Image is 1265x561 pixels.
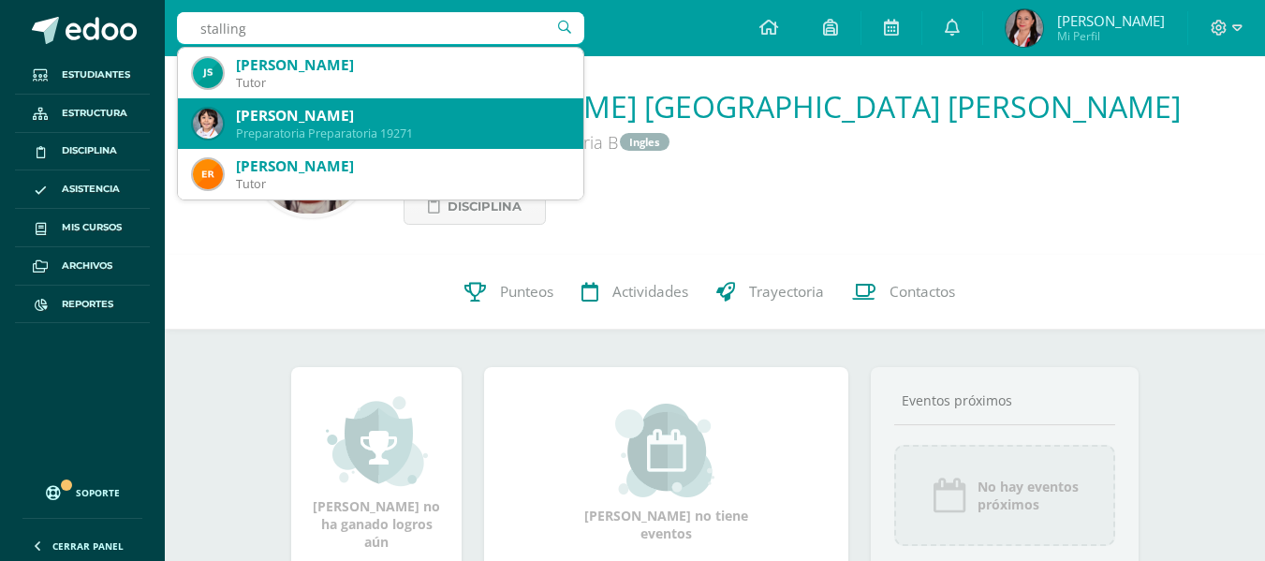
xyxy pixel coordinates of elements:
[62,106,127,121] span: Estructura
[52,539,124,553] span: Cerrar panel
[620,133,669,151] a: Ingles
[236,75,568,91] div: Tutor
[448,189,522,224] span: Disciplina
[404,188,546,225] a: Disciplina
[236,176,568,192] div: Tutor
[177,12,584,44] input: Busca un usuario...
[702,255,838,330] a: Trayectoria
[310,394,443,551] div: [PERSON_NAME] no ha ganado logros aún
[193,58,223,88] img: a5fd71d0fc14b927572b5d78670700b1.png
[15,286,150,324] a: Reportes
[838,255,969,330] a: Contactos
[894,391,1115,409] div: Eventos próximos
[404,126,965,157] div: Preparatoria Preparatoria B
[573,404,760,542] div: [PERSON_NAME] no tiene eventos
[1006,9,1043,47] img: 316256233fc5d05bd520c6ab6e96bb4a.png
[15,247,150,286] a: Archivos
[326,394,428,488] img: achievement_small.png
[404,86,1181,126] a: [PERSON_NAME] [GEOGRAPHIC_DATA] [PERSON_NAME]
[193,159,223,189] img: b737f1521639eb96a2a4b6df6c8eff2e.png
[15,56,150,95] a: Estudiantes
[1057,28,1165,44] span: Mi Perfil
[890,283,955,303] span: Contactos
[978,478,1079,513] span: No hay eventos próximos
[15,95,150,133] a: Estructura
[62,297,113,312] span: Reportes
[62,67,130,82] span: Estudiantes
[567,255,702,330] a: Actividades
[236,55,568,75] div: [PERSON_NAME]
[500,283,553,303] span: Punteos
[15,133,150,171] a: Disciplina
[62,143,117,158] span: Disciplina
[15,209,150,247] a: Mis cursos
[62,258,112,273] span: Archivos
[236,106,568,125] div: [PERSON_NAME]
[615,404,717,497] img: event_small.png
[193,109,223,139] img: 1ad239ae75199b366b5864c31e3b35ba.png
[62,182,120,197] span: Asistencia
[22,467,142,513] a: Soporte
[931,477,968,514] img: event_icon.png
[450,255,567,330] a: Punteos
[236,156,568,176] div: [PERSON_NAME]
[612,283,688,303] span: Actividades
[1057,11,1165,30] span: [PERSON_NAME]
[749,283,824,303] span: Trayectoria
[236,125,568,141] div: Preparatoria Preparatoria 19271
[62,220,122,235] span: Mis cursos
[76,486,120,499] span: Soporte
[15,170,150,209] a: Asistencia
